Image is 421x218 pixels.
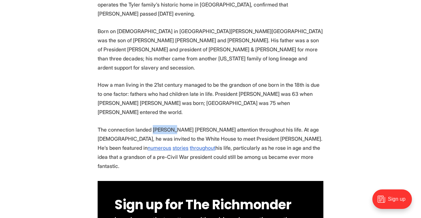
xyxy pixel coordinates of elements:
span: Sign up for The Richmonder [114,196,292,214]
p: How a man living in the 21st century managed to be the grandson of one born in the 18th is due to... [98,80,323,117]
iframe: portal-trigger [367,186,421,218]
p: The connection landed [PERSON_NAME] [PERSON_NAME] attention throughout his life. At age [DEMOGRAP... [98,125,323,171]
p: Born on [DEMOGRAPHIC_DATA] in [GEOGRAPHIC_DATA][PERSON_NAME][GEOGRAPHIC_DATA] was the son of [PER... [98,27,323,72]
a: stories [173,145,188,151]
a: throughout [190,145,215,151]
a: numerous [148,145,171,151]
